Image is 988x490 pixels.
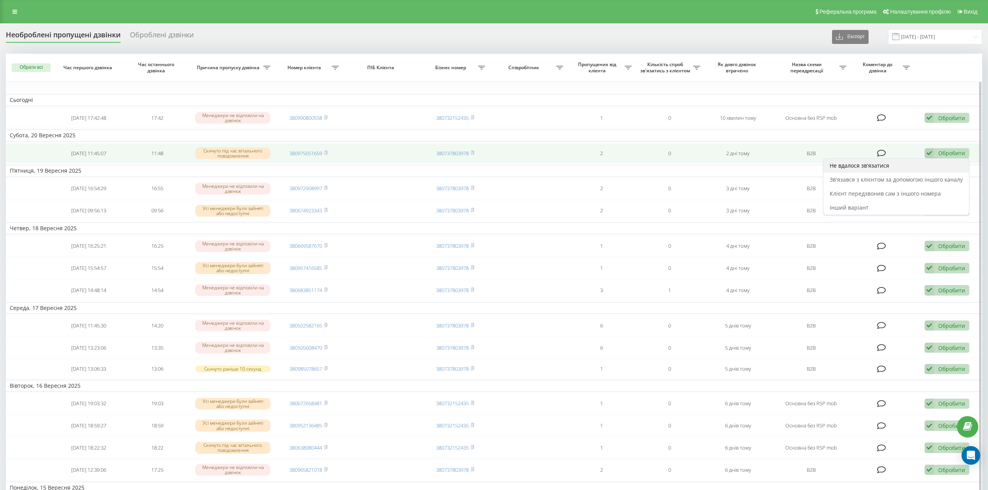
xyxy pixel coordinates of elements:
a: 380957416585 [289,264,322,271]
div: Обробити [938,444,965,451]
td: 13:06 [123,359,191,378]
a: 380737803978 [436,322,469,329]
td: 3 дні тому [704,178,773,199]
td: 4 дні тому [704,236,773,256]
span: Вихід [964,9,977,15]
td: [DATE] 16:54:29 [55,178,123,199]
td: [DATE] 15:54:57 [55,258,123,278]
div: Обробити [938,422,965,429]
td: 2 дні тому [704,143,773,164]
td: Основна без RSP mob [772,415,850,436]
div: Обробити [938,242,965,250]
span: Час останнього дзвінка [130,61,184,73]
td: 6 днів тому [704,393,773,414]
span: Клієнт передзвонив сам з іншого номера [830,190,941,197]
div: Усі менеджери були зайняті або недоступні [195,420,270,431]
td: В2В [772,258,850,278]
div: Обробити [938,264,965,272]
td: Вівторок, 16 Вересня 2025 [6,380,982,392]
td: Основна без RSP mob [772,393,850,414]
a: 380737803978 [436,207,469,214]
a: 380732152435 [436,422,469,429]
a: 380737803978 [436,365,469,372]
td: 0 [636,338,704,358]
td: В2В [772,280,850,301]
span: Реферальна програма [820,9,877,15]
a: 380737803978 [436,150,469,157]
td: 1 [636,280,704,301]
td: 0 [636,143,704,164]
a: 380638080444 [289,444,322,451]
span: ПІБ Клієнта [350,65,413,71]
td: В2В [772,178,850,199]
td: В2В [772,200,850,221]
td: 1 [567,236,636,256]
td: 09:56 [123,200,191,221]
a: 380732152435 [436,114,469,121]
td: 17:42 [123,108,191,128]
td: В2В [772,236,850,256]
div: Менеджери не відповіли на дзвінок [195,112,270,124]
div: Обробити [938,114,965,122]
td: [DATE] 13:06:33 [55,359,123,378]
td: Субота, 20 Вересня 2025 [6,129,982,141]
td: 0 [636,359,704,378]
a: 380505608470 [289,344,322,351]
td: 13:35 [123,338,191,358]
div: Менеджери не відповіли на дзвінок [195,284,270,296]
div: Усі менеджери були зайняті або недоступні [195,205,270,217]
td: [DATE] 16:25:21 [55,236,123,256]
div: Скинуто раніше 10 секунд [195,366,270,372]
div: Необроблені пропущені дзвінки [6,31,121,43]
div: Обробити [938,287,965,294]
span: Кількість спроб зв'язатись з клієнтом [639,61,693,73]
a: 380965821018 [289,466,322,473]
td: 16:25 [123,236,191,256]
span: Налаштування профілю [890,9,951,15]
td: 14:54 [123,280,191,301]
td: 6 днів тому [704,415,773,436]
td: 17:25 [123,460,191,480]
div: Усі менеджери були зайняті або недоступні [195,262,270,274]
td: Четвер, 18 Вересня 2025 [6,222,982,234]
td: [DATE] 11:45:07 [55,143,123,164]
td: 2 [567,178,636,199]
td: [DATE] 18:22:32 [55,437,123,458]
td: 0 [636,315,704,336]
td: 0 [636,460,704,480]
a: 380502582165 [289,322,322,329]
td: 3 [567,280,636,301]
td: В2В [772,359,850,378]
a: 380737803978 [436,466,469,473]
a: 380990800558 [289,114,322,121]
a: 380683851174 [289,287,322,294]
td: 1 [567,393,636,414]
span: Номер клієнта [278,65,332,71]
td: 0 [636,393,704,414]
td: 10 хвилин тому [704,108,773,128]
td: 4 дні тому [704,280,773,301]
td: 15:54 [123,258,191,278]
td: [DATE] 18:59:27 [55,415,123,436]
div: Оброблені дзвінки [130,31,194,43]
td: [DATE] 12:39:06 [55,460,123,480]
span: Не вдалося зв'язатися [830,162,889,169]
div: Менеджери не відповіли на дзвінок [195,240,270,252]
td: 5 днів тому [704,315,773,336]
td: 19:03 [123,393,191,414]
a: 380732152435 [436,444,469,451]
td: В2В [772,460,850,480]
td: 0 [636,258,704,278]
td: [DATE] 17:42:48 [55,108,123,128]
td: 1 [567,415,636,436]
a: 380952136485 [289,422,322,429]
span: Коментар до дзвінка [854,61,903,73]
td: 0 [636,200,704,221]
a: 380737803978 [436,264,469,271]
td: Сьогодні [6,94,982,106]
div: Менеджери не відповіли на дзвінок [195,320,270,331]
td: Основна без RSP mob [772,437,850,458]
div: Скинуто під час вітального повідомлення [195,147,270,159]
td: 0 [636,437,704,458]
div: Скинуто під час вітального повідомлення [195,442,270,453]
